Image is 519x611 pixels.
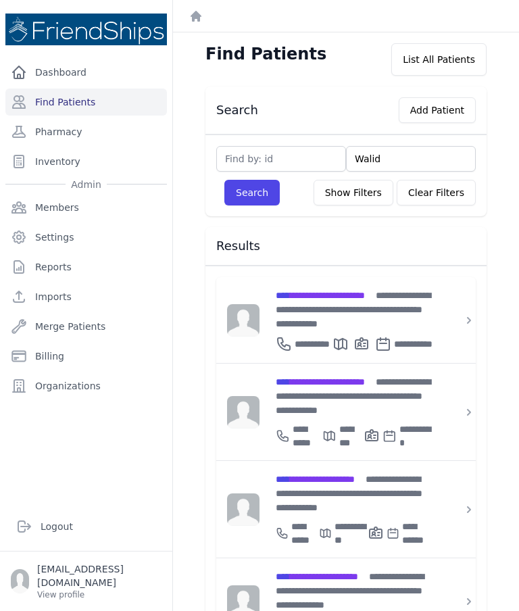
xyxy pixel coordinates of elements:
span: Admin [66,178,107,191]
p: View profile [37,589,162,600]
a: Billing [5,343,167,370]
img: person-242608b1a05df3501eefc295dc1bc67a.jpg [227,304,259,337]
button: Clear Filters [397,180,476,205]
h1: Find Patients [205,43,326,65]
button: Search [224,180,280,205]
h3: Results [216,238,476,254]
div: List All Patients [391,43,487,76]
input: Search by: name, government id or phone [346,146,476,172]
button: Add Patient [399,97,476,123]
h3: Search [216,102,258,118]
button: Show Filters [314,180,393,205]
p: [EMAIL_ADDRESS][DOMAIN_NAME] [37,562,162,589]
a: Settings [5,224,167,251]
a: Organizations [5,372,167,399]
a: Merge Patients [5,313,167,340]
a: [EMAIL_ADDRESS][DOMAIN_NAME] View profile [11,562,162,600]
a: Find Patients [5,89,167,116]
input: Find by: id [216,146,346,172]
img: person-242608b1a05df3501eefc295dc1bc67a.jpg [227,493,259,526]
a: Imports [5,283,167,310]
a: Dashboard [5,59,167,86]
img: Medical Missions EMR [5,14,167,45]
a: Inventory [5,148,167,175]
a: Logout [11,513,162,540]
a: Members [5,194,167,221]
a: Pharmacy [5,118,167,145]
img: person-242608b1a05df3501eefc295dc1bc67a.jpg [227,396,259,429]
a: Reports [5,253,167,280]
